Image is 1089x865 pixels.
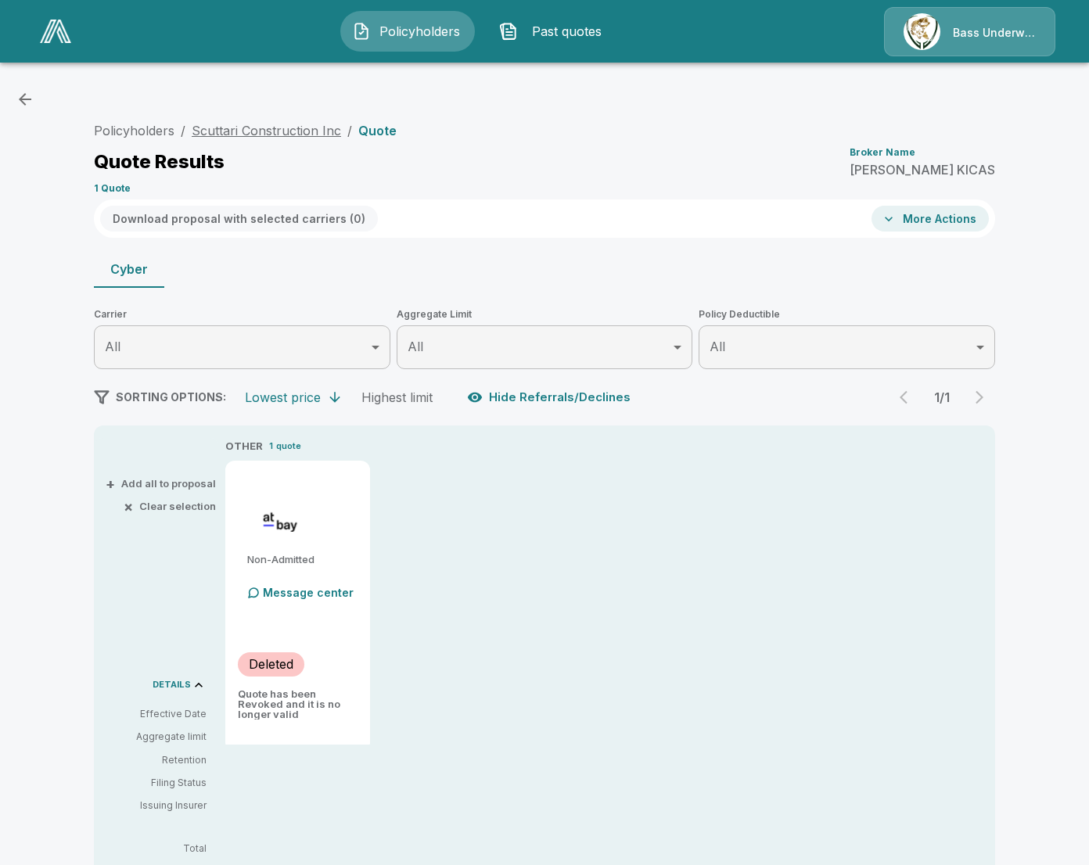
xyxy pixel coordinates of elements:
p: Quote Results [94,153,225,171]
p: Deleted [249,655,293,673]
div: Lowest price [245,389,321,405]
li: / [347,121,352,140]
p: DETAILS [153,680,191,689]
span: SORTING OPTIONS: [116,390,226,404]
p: Issuing Insurer [106,799,207,813]
img: AA Logo [40,20,71,43]
span: All [105,339,120,354]
button: Download proposal with selected carriers (0) [100,206,378,232]
p: Filing Status [106,776,207,790]
span: Aggregate Limit [397,307,693,322]
div: Highest limit [361,389,433,405]
p: Aggregate limit [106,730,207,744]
span: + [106,479,115,489]
p: Total [106,844,219,853]
span: × [124,501,133,511]
span: Past quotes [524,22,610,41]
button: Hide Referrals/Declines [464,382,637,412]
a: Policyholders [94,123,174,138]
p: Quote has been Revoked and it is no longer valid [238,689,358,720]
button: ×Clear selection [127,501,216,511]
li: / [181,121,185,140]
a: Scuttari Construction Inc [192,123,341,138]
button: +Add all to proposal [109,479,216,489]
span: Carrier [94,307,390,322]
img: atbaycybersurplus [244,511,317,534]
button: More Actions [872,206,989,232]
span: All [408,339,423,354]
p: Bass Underwriters [953,25,1036,41]
p: Retention [106,753,207,767]
p: Message center [263,584,354,601]
p: quote [276,440,301,453]
p: OTHER [225,439,263,454]
span: Policyholders [377,22,463,41]
span: All [710,339,725,354]
button: Cyber [94,250,164,288]
button: Past quotes IconPast quotes [487,11,622,52]
p: 1 [269,440,273,453]
p: Quote [358,124,397,137]
p: Broker Name [850,148,915,157]
p: Effective Date [106,707,207,721]
p: [PERSON_NAME] KICAS [850,163,995,176]
p: Non-Admitted [247,555,358,565]
img: Agency Icon [904,13,940,50]
button: Policyholders IconPolicyholders [340,11,475,52]
span: Policy Deductible [699,307,995,322]
img: Past quotes Icon [499,22,518,41]
nav: breadcrumb [94,121,397,140]
p: 1 Quote [94,184,131,193]
img: Policyholders Icon [352,22,371,41]
a: Agency IconBass Underwriters [884,7,1055,56]
p: 1 / 1 [926,391,958,404]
